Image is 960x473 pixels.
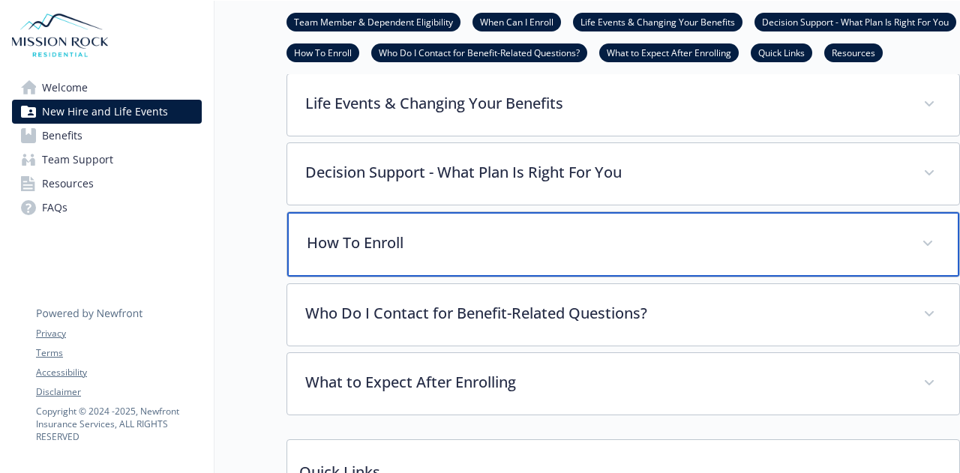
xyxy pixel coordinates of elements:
a: What to Expect After Enrolling [599,45,739,59]
a: FAQs [12,196,202,220]
a: Who Do I Contact for Benefit-Related Questions? [371,45,587,59]
a: Team Support [12,148,202,172]
span: FAQs [42,196,67,220]
a: Resources [12,172,202,196]
span: New Hire and Life Events [42,100,168,124]
a: Terms [36,346,201,360]
p: Who Do I Contact for Benefit-Related Questions? [305,302,905,325]
a: Decision Support - What Plan Is Right For You [754,14,956,28]
a: Team Member & Dependent Eligibility [286,14,460,28]
a: Welcome [12,76,202,100]
a: Privacy [36,327,201,340]
a: Quick Links [751,45,812,59]
div: Life Events & Changing Your Benefits [287,74,959,136]
p: Copyright © 2024 - 2025 , Newfront Insurance Services, ALL RIGHTS RESERVED [36,405,201,443]
p: Decision Support - What Plan Is Right For You [305,161,905,184]
span: Team Support [42,148,113,172]
div: What to Expect After Enrolling [287,353,959,415]
a: New Hire and Life Events [12,100,202,124]
span: Benefits [42,124,82,148]
p: Life Events & Changing Your Benefits [305,92,905,115]
span: Resources [42,172,94,196]
a: When Can I Enroll [472,14,561,28]
a: How To Enroll [286,45,359,59]
a: Benefits [12,124,202,148]
p: What to Expect After Enrolling [305,371,905,394]
div: How To Enroll [287,212,959,277]
span: Welcome [42,76,88,100]
a: Life Events & Changing Your Benefits [573,14,742,28]
a: Accessibility [36,366,201,379]
div: Who Do I Contact for Benefit-Related Questions? [287,284,959,346]
div: Decision Support - What Plan Is Right For You [287,143,959,205]
a: Disclaimer [36,385,201,399]
p: How To Enroll [307,232,904,254]
a: Resources [824,45,883,59]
